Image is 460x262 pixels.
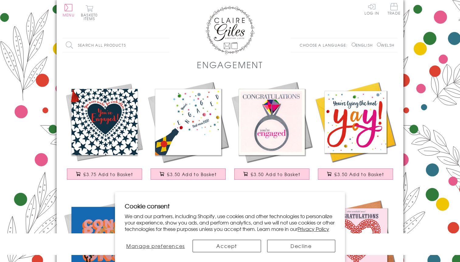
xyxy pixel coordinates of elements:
button: Decline [267,240,336,252]
button: £3.75 Add to Basket [67,168,142,180]
img: Wedding Engagement Card, Tying the Knot Yay! Embellished with colourful pompoms [314,80,397,164]
a: Trade [388,3,400,16]
span: £3.50 Add to Basket [251,171,300,177]
h2: Cookie consent [125,202,335,210]
img: Engagement Card, Heart in Stars, Wedding, Embellished with a colourful tassel [63,80,146,164]
img: Wedding Card, Pop! You're Engaged Best News, Embellished with colourful pompoms [146,80,230,164]
a: Wedding Card, Pop! You're Engaged Best News, Embellished with colourful pompoms £3.50 Add to Basket [146,80,230,186]
p: Choose a language: [300,42,350,48]
button: Basket0 items [81,5,98,20]
button: £3.50 Add to Basket [234,168,310,180]
button: Manage preferences [125,240,186,252]
button: £3.50 Add to Basket [318,168,393,180]
span: 0 items [84,12,98,21]
a: Log In [364,3,379,15]
input: English [352,43,356,47]
span: £3.50 Add to Basket [167,171,217,177]
label: English [352,42,376,48]
p: We and our partners, including Shopify, use cookies and other technologies to personalize your ex... [125,213,335,232]
input: Welsh [377,43,381,47]
span: £3.75 Add to Basket [83,171,133,177]
button: Accept [193,240,261,252]
span: Menu [63,12,75,18]
span: Trade [388,3,400,15]
img: Wedding Card, Ring, Congratulations you're Engaged, Embossed and Foiled text [230,80,314,164]
a: Engagement Card, Heart in Stars, Wedding, Embellished with a colourful tassel £3.75 Add to Basket [63,80,146,186]
a: Privacy Policy [298,225,329,232]
a: Wedding Card, Ring, Congratulations you're Engaged, Embossed and Foiled text £3.50 Add to Basket [230,80,314,186]
button: £3.50 Add to Basket [151,168,226,180]
button: Menu [63,4,75,17]
a: Wedding Engagement Card, Tying the Knot Yay! Embellished with colourful pompoms £3.50 Add to Basket [314,80,397,186]
input: Search [163,38,169,52]
h1: Engagement [197,58,263,71]
label: Welsh [377,42,394,48]
span: Manage preferences [126,242,185,250]
span: £3.50 Add to Basket [334,171,384,177]
img: Claire Giles Greetings Cards [206,6,254,54]
input: Search all products [63,38,169,52]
